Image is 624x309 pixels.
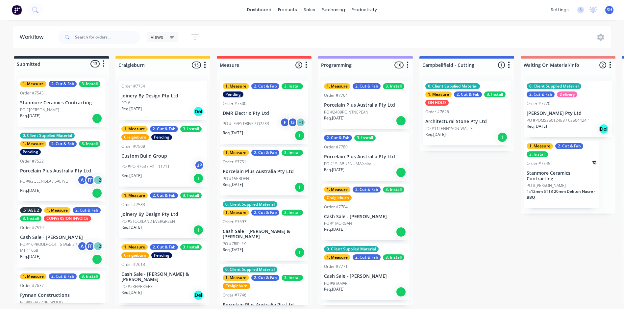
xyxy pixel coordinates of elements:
[282,275,303,281] div: 3. Install
[121,244,148,250] div: 1. Measure
[324,102,407,108] p: Porcelain Plus Australia Pty Ltd
[275,5,300,15] div: products
[180,126,202,132] div: 3. Install
[220,199,308,261] div: 0. Client Supplied Material1. Measure2. Cut & Fab3. InstallOrder #7693Cash Sale - [PERSON_NAME] &...
[324,204,348,210] div: Order #7704
[383,254,404,260] div: 3. Install
[121,106,142,112] p: Req. [DATE]
[555,143,583,149] div: 2. Cut & Fab
[121,252,149,258] div: Craigieburn
[223,219,246,225] div: Order #7693
[151,34,163,40] span: Views
[324,286,344,292] p: Req. [DATE]
[193,173,204,184] div: I
[121,93,204,99] p: Joinery By Design Pty Ltd
[527,143,553,149] div: 1. Measure
[223,247,243,253] p: Req. [DATE]
[223,130,243,136] p: Req. [DATE]
[20,225,44,231] div: Order #7519
[223,159,246,165] div: Order #7751
[324,273,407,279] p: Cash Sale - [PERSON_NAME]
[288,117,298,127] div: G
[527,83,581,89] div: 0. Client Supplied Material
[193,225,204,235] div: I
[223,210,249,216] div: 1. Measure
[20,242,77,253] p: PO #16PROUDFOOT - STAGE 2 / M1 11668
[223,275,249,281] div: 1. Measure
[121,262,145,268] div: Order #7613
[20,149,41,155] div: Pending
[324,226,344,232] p: Req. [DATE]
[324,144,348,150] div: Order #7780
[348,5,380,15] div: productivity
[20,235,103,240] p: Cash Sale - [PERSON_NAME]
[598,124,609,134] div: Del
[527,101,550,107] div: Order #7770
[20,188,40,193] p: Req. [DATE]
[121,153,204,159] p: Custom Build Group
[425,100,449,106] div: ON HOLD
[251,83,279,89] div: 2. Cut & Fab
[79,141,100,147] div: 3. Install
[497,132,508,142] div: I
[194,160,204,170] div: JP
[423,81,511,145] div: 0. Client Supplied Material1. Measure2. Cut & Fab3. InstallON HOLDOrder #7626Architectural Stone ...
[244,5,275,15] a: dashboard
[294,182,305,193] div: I
[294,130,305,141] div: I
[425,126,473,132] p: PO #11TENNYSON-WALLS
[425,132,446,138] p: Req. [DATE]
[324,220,352,226] p: PO #1MORGAN
[121,202,145,208] div: Order #7583
[223,111,306,116] p: DMR Electrix Pty Ltd
[121,212,204,217] p: Joinery By Design Pty Ltd
[193,290,204,300] div: Del
[557,91,577,97] div: Delivery
[121,224,142,230] p: Req. [DATE]
[223,150,249,156] div: 1. Measure
[324,187,350,193] div: 1. Measure
[151,134,172,140] div: Pending
[49,81,77,87] div: 2. Cut & Fab
[607,7,612,13] span: SH
[17,130,106,201] div: 0. Client Supplied Material1. Measure2. Cut & Fab3. InstallPendingOrder #7522Porcelain Plus Austr...
[321,81,410,129] div: 1. Measure2. Cut & Fab3. InstallOrder #7764Porcelain Plus Australia Pty LtdPO #2409POINTNEPEANReq...
[220,81,308,144] div: 1. Measure2. Cut & Fab3. InstallPendingOrder #7500DMR Electrix Pty LtdPO #LEAFY DRIVE / Q7233FG+1...
[44,207,70,213] div: 1. Measure
[324,246,379,252] div: 0. Client Supplied Material
[383,83,404,89] div: 3. Install
[180,193,202,198] div: 3. Install
[282,83,303,89] div: 3. Install
[20,133,75,139] div: 0. Client Supplied Material
[223,83,249,89] div: 1. Measure
[324,135,352,141] div: 2. Cut & Fab
[49,273,77,279] div: 2. Cut & Fab
[527,151,548,157] div: 3. Install
[324,214,407,219] p: Cash Sale - [PERSON_NAME]
[353,83,381,89] div: 2. Cut & Fab
[223,101,246,107] div: Order #7500
[324,161,371,167] p: PO #15LABURNUM-Vanity
[354,135,376,141] div: 3. Install
[223,176,249,182] p: PO #15EBDEN
[296,117,306,127] div: + 1
[324,264,348,270] div: Order #7771
[150,126,178,132] div: 2. Cut & Fab
[20,113,40,119] p: Req. [DATE]
[524,141,599,209] div: 1. Measure2. Cut & Fab3. InstallOrder #7545Stanmore Ceramics ContractingPO #[PERSON_NAME]1x12mm S...
[121,219,175,224] p: PO #STOCKLAND EVERGREEN
[20,273,46,279] div: 1. Measure
[17,205,106,268] div: .STAGE 21. Measure2. Cut & Fab3. InstallCONVERSION INVOICEOrder #7519Cash Sale - [PERSON_NAME]PO ...
[49,141,77,147] div: 2. Cut & Fab
[20,216,41,221] div: 3. Install
[282,210,303,216] div: 3. Install
[151,252,172,258] div: Pending
[282,150,303,156] div: 3. Install
[527,111,610,116] p: [PERSON_NAME] Pty Ltd
[121,100,130,106] p: PO #
[324,195,352,201] div: Craigieburn
[223,201,277,207] div: 0. Client Supplied Material
[324,92,348,98] div: Order #7764
[77,241,87,251] div: A
[121,143,145,149] div: Order #7508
